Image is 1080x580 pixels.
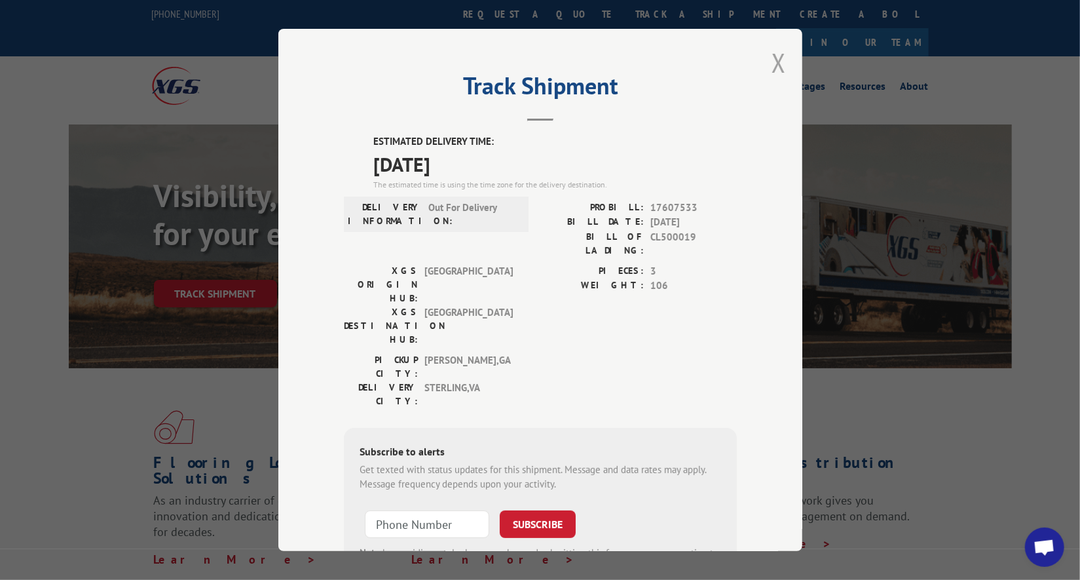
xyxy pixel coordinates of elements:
div: Get texted with status updates for this shipment. Message and data rates may apply. Message frequ... [360,463,721,492]
span: [DATE] [373,149,737,179]
label: BILL OF LADING: [540,230,644,258]
label: DELIVERY CITY: [344,381,418,408]
label: WEIGHT: [540,279,644,294]
span: STERLING , VA [424,381,513,408]
strong: Note: [360,547,382,559]
div: The estimated time is using the time zone for the delivery destination. [373,179,737,191]
span: 106 [650,279,737,294]
button: Close modal [772,45,786,80]
span: Out For Delivery [428,201,517,228]
label: PIECES: [540,264,644,279]
label: DELIVERY INFORMATION: [348,201,422,228]
span: CL500019 [650,230,737,258]
h2: Track Shipment [344,77,737,102]
span: [GEOGRAPHIC_DATA] [424,264,513,305]
label: XGS ORIGIN HUB: [344,264,418,305]
label: PROBILL: [540,201,644,216]
span: [DATE] [650,215,737,230]
span: 3 [650,264,737,279]
span: [PERSON_NAME] , GA [424,353,513,381]
button: SUBSCRIBE [500,511,576,538]
span: [GEOGRAPHIC_DATA] [424,305,513,347]
span: 17607533 [650,201,737,216]
label: BILL DATE: [540,215,644,230]
label: XGS DESTINATION HUB: [344,305,418,347]
label: ESTIMATED DELIVERY TIME: [373,134,737,149]
input: Phone Number [365,511,489,538]
label: PICKUP CITY: [344,353,418,381]
div: Subscribe to alerts [360,444,721,463]
div: Open chat [1025,528,1064,567]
